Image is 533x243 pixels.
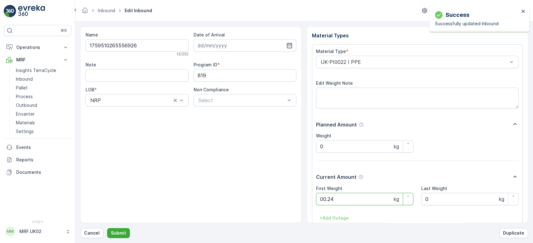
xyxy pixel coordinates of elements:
img: logo_light-DOdMpM7g.png [18,5,45,17]
a: Process [13,92,71,101]
label: Weight [316,133,331,138]
div: Help Tooltip Icon [359,122,364,127]
p: 16 / 255 [176,52,189,57]
label: Edit Weight Note [316,80,353,86]
label: Material Type [316,49,346,54]
a: Documents [4,166,71,179]
a: Inbound [98,8,115,13]
a: Homepage [81,9,88,15]
p: Select [198,97,286,104]
p: Cancel [84,230,100,236]
p: MRF.UK02 [19,228,62,235]
p: Planned Amount [316,121,357,128]
button: close [521,9,526,15]
p: Inbound [16,76,33,82]
p: Success [446,11,469,19]
p: Outbound [16,102,37,108]
p: Pallet [16,85,28,91]
div: MM [5,226,15,236]
p: Process [16,93,33,100]
label: LOB [86,87,94,92]
p: Materials [16,120,35,126]
div: Help Tooltip Icon [358,174,363,179]
button: MRF [4,54,71,66]
p: Events [16,144,69,150]
label: Last Weight [421,186,447,191]
p: kg [499,195,504,203]
p: Successfully updated Inbound [435,21,519,27]
p: MRF [16,57,59,63]
a: Envanter [13,110,71,118]
a: Inbound [13,75,71,83]
label: Program ID [194,62,217,67]
p: Documents [16,169,69,175]
a: Events [4,141,71,154]
p: Duplicate [503,230,524,236]
button: MMMRF.UK02 [4,225,71,238]
button: Operations [4,41,71,54]
p: Insights TerraCycle [16,67,56,74]
label: Note [86,62,96,67]
span: Edit Inbound [123,7,153,14]
button: Cancel [80,228,103,238]
p: Operations [16,44,59,50]
img: logo [4,5,16,17]
a: Settings [13,127,71,136]
button: Duplicate [499,228,528,238]
a: Reports [4,154,71,166]
label: Non Compliance [194,87,229,92]
p: Current Amount [316,173,357,181]
p: + Add Outage [320,215,349,221]
p: Envanter [16,111,35,117]
button: Submit [107,228,130,238]
p: Settings [16,128,34,135]
a: Pallet [13,83,71,92]
a: Materials [13,118,71,127]
label: Date of Arrival [194,32,225,37]
p: kg [394,195,399,203]
a: Outbound [13,101,71,110]
span: v 1.52.1 [4,220,71,224]
p: ⌘B [61,28,67,33]
p: Material Types [312,32,523,39]
input: dd/mm/yyyy [194,39,297,52]
p: Reports [16,157,69,163]
label: First Weight [316,186,342,191]
p: Submit [111,230,126,236]
p: kg [394,143,399,150]
button: +Add Outage [316,213,353,223]
label: Name [86,32,98,37]
a: Insights TerraCycle [13,66,71,75]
